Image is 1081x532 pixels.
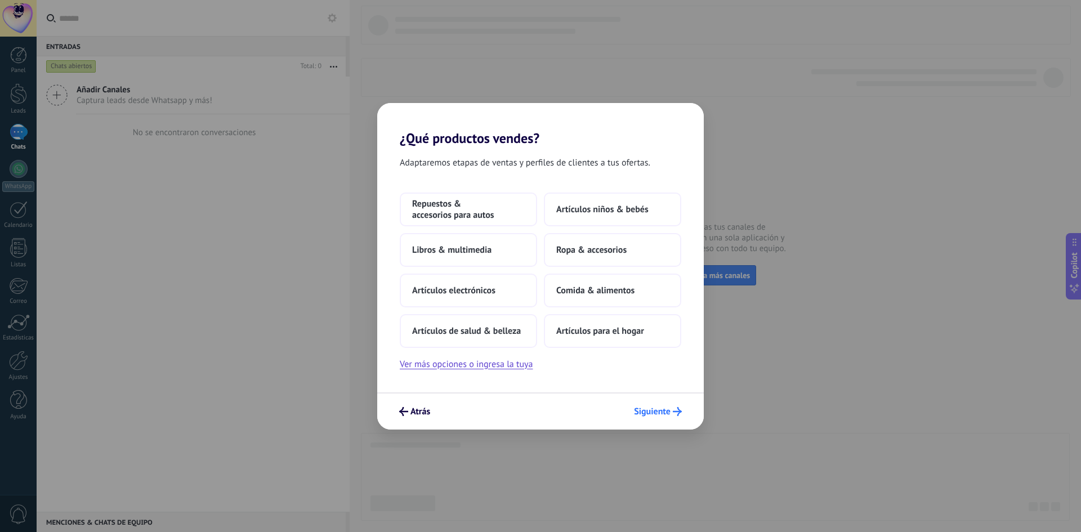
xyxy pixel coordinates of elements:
[544,233,681,267] button: Ropa & accesorios
[394,402,435,421] button: Atrás
[634,408,671,415] span: Siguiente
[400,155,650,170] span: Adaptaremos etapas de ventas y perfiles de clientes a tus ofertas.
[544,314,681,348] button: Artículos para el hogar
[400,274,537,307] button: Artículos electrónicos
[400,357,533,372] button: Ver más opciones o ingresa la tuya
[629,402,687,421] button: Siguiente
[544,274,681,307] button: Comida & alimentos
[400,193,537,226] button: Repuestos & accesorios para autos
[556,285,635,296] span: Comida & alimentos
[556,204,649,215] span: Artículos niños & bebés
[400,233,537,267] button: Libros & multimedia
[544,193,681,226] button: Artículos niños & bebés
[377,103,704,146] h2: ¿Qué productos vendes?
[410,408,430,415] span: Atrás
[556,244,627,256] span: Ropa & accesorios
[400,314,537,348] button: Artículos de salud & belleza
[412,285,495,296] span: Artículos electrónicos
[412,244,492,256] span: Libros & multimedia
[556,325,644,337] span: Artículos para el hogar
[412,325,521,337] span: Artículos de salud & belleza
[412,198,525,221] span: Repuestos & accesorios para autos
